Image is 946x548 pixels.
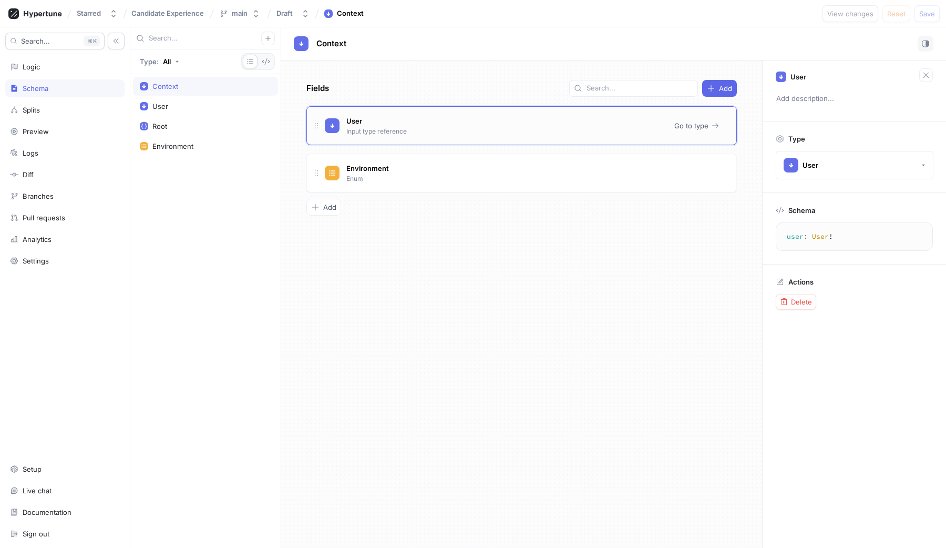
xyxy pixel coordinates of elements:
[152,82,178,90] div: Context
[23,530,49,538] div: Sign out
[776,294,816,310] button: Delete
[827,11,873,17] span: View changes
[803,161,818,170] div: User
[776,151,933,179] button: User
[674,123,708,129] span: Go to type
[23,465,42,473] div: Setup
[276,9,293,18] div: Draft
[719,85,732,92] span: Add
[346,127,407,136] p: Input type reference
[919,11,935,17] span: Save
[887,11,906,17] span: Reset
[77,9,101,18] div: Starred
[882,5,910,22] button: Reset
[702,80,737,97] button: Add
[337,8,364,19] div: Context
[772,90,937,108] p: Add description...
[587,83,693,94] input: Search...
[788,206,815,215] p: Schema
[23,127,49,136] div: Preview
[346,164,389,172] span: Environment
[780,227,928,246] textarea: user: User!
[23,486,52,495] div: Live chat
[316,38,346,50] p: Context
[23,257,49,265] div: Settings
[23,149,38,157] div: Logs
[346,174,363,184] p: Enum
[323,204,336,210] span: Add
[140,58,159,65] p: Type:
[232,9,248,18] div: main
[272,5,314,22] button: Draft
[23,508,71,516] div: Documentation
[23,235,52,243] div: Analytics
[131,9,204,17] span: Candidate Experience
[73,5,122,22] button: Starred
[84,36,100,46] div: K
[163,58,171,65] div: All
[149,33,261,44] input: Search...
[788,135,805,143] p: Type
[215,5,264,22] button: main
[914,5,940,22] button: Save
[306,199,341,216] button: Add
[152,142,193,150] div: Environment
[23,192,54,200] div: Branches
[23,106,40,114] div: Splits
[152,102,168,110] div: User
[23,63,40,71] div: Logic
[5,33,105,49] button: Search...K
[136,53,183,70] button: Type: All
[670,118,724,134] button: Go to type
[5,503,125,521] a: Documentation
[790,73,806,81] p: User
[23,214,65,222] div: Pull requests
[788,278,814,286] p: Actions
[152,122,167,130] div: Root
[346,117,362,125] span: User
[822,5,878,22] button: View changes
[791,299,812,305] span: Delete
[21,38,50,44] span: Search...
[23,170,34,179] div: Diff
[306,83,329,95] p: Fields
[23,84,48,93] div: Schema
